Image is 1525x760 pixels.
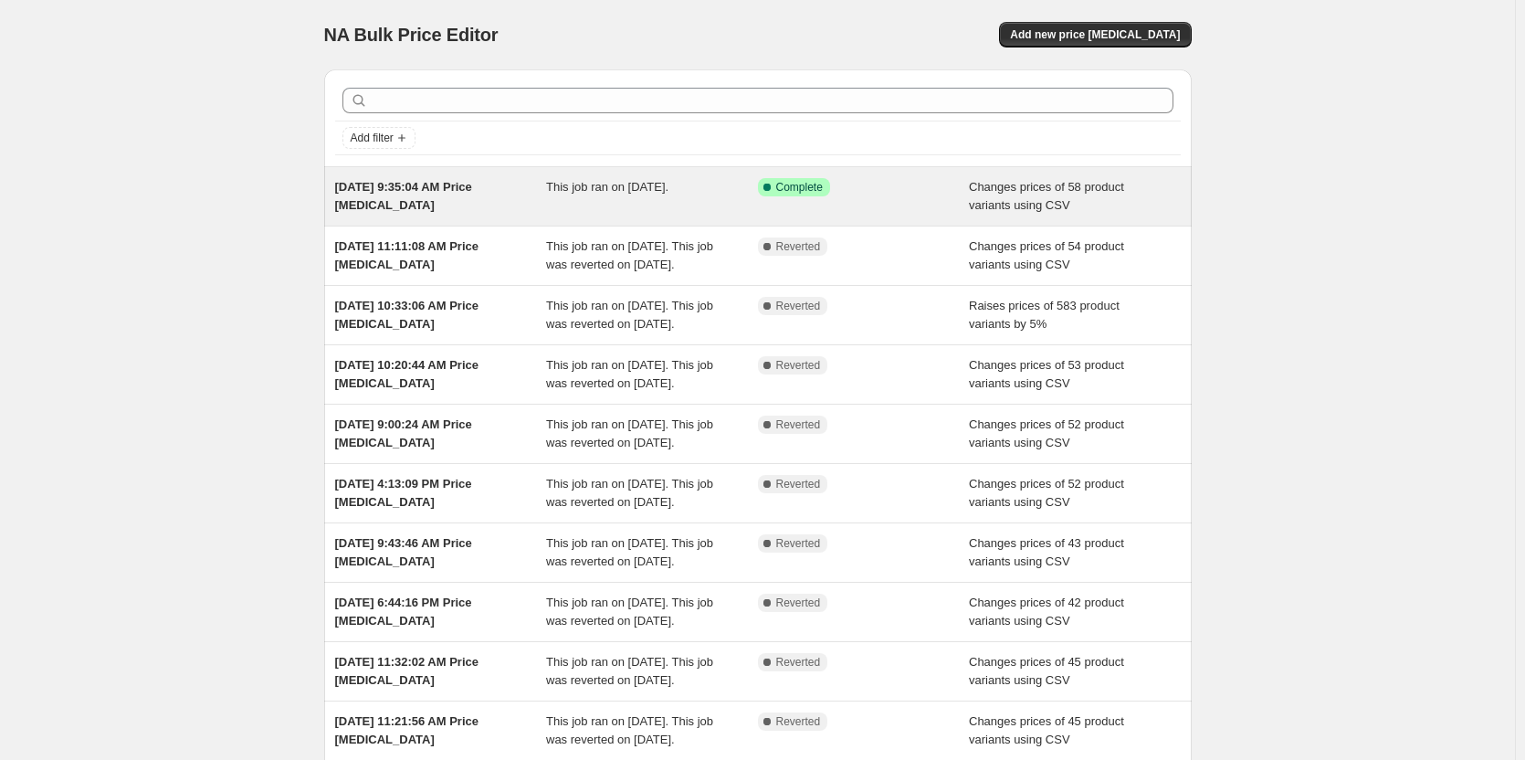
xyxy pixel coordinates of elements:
[546,417,713,449] span: This job ran on [DATE]. This job was reverted on [DATE].
[969,180,1124,212] span: Changes prices of 58 product variants using CSV
[969,536,1124,568] span: Changes prices of 43 product variants using CSV
[969,714,1124,746] span: Changes prices of 45 product variants using CSV
[1010,27,1180,42] span: Add new price [MEDICAL_DATA]
[776,477,821,491] span: Reverted
[546,655,713,687] span: This job ran on [DATE]. This job was reverted on [DATE].
[335,536,472,568] span: [DATE] 9:43:46 AM Price [MEDICAL_DATA]
[999,22,1191,47] button: Add new price [MEDICAL_DATA]
[335,477,472,509] span: [DATE] 4:13:09 PM Price [MEDICAL_DATA]
[342,127,415,149] button: Add filter
[546,596,713,628] span: This job ran on [DATE]. This job was reverted on [DATE].
[351,131,394,145] span: Add filter
[969,299,1120,331] span: Raises prices of 583 product variants by 5%
[335,358,479,390] span: [DATE] 10:20:44 AM Price [MEDICAL_DATA]
[969,655,1124,687] span: Changes prices of 45 product variants using CSV
[776,596,821,610] span: Reverted
[546,180,668,194] span: This job ran on [DATE].
[969,417,1124,449] span: Changes prices of 52 product variants using CSV
[335,299,479,331] span: [DATE] 10:33:06 AM Price [MEDICAL_DATA]
[546,358,713,390] span: This job ran on [DATE]. This job was reverted on [DATE].
[776,655,821,670] span: Reverted
[546,299,713,331] span: This job ran on [DATE]. This job was reverted on [DATE].
[324,25,499,45] span: NA Bulk Price Editor
[546,477,713,509] span: This job ran on [DATE]. This job was reverted on [DATE].
[335,417,472,449] span: [DATE] 9:00:24 AM Price [MEDICAL_DATA]
[335,714,479,746] span: [DATE] 11:21:56 AM Price [MEDICAL_DATA]
[546,714,713,746] span: This job ran on [DATE]. This job was reverted on [DATE].
[969,239,1124,271] span: Changes prices of 54 product variants using CSV
[776,714,821,729] span: Reverted
[776,358,821,373] span: Reverted
[335,655,479,687] span: [DATE] 11:32:02 AM Price [MEDICAL_DATA]
[546,239,713,271] span: This job ran on [DATE]. This job was reverted on [DATE].
[335,239,479,271] span: [DATE] 11:11:08 AM Price [MEDICAL_DATA]
[969,358,1124,390] span: Changes prices of 53 product variants using CSV
[776,180,823,195] span: Complete
[776,417,821,432] span: Reverted
[546,536,713,568] span: This job ran on [DATE]. This job was reverted on [DATE].
[335,596,472,628] span: [DATE] 6:44:16 PM Price [MEDICAL_DATA]
[335,180,472,212] span: [DATE] 9:35:04 AM Price [MEDICAL_DATA]
[776,239,821,254] span: Reverted
[776,536,821,551] span: Reverted
[969,477,1124,509] span: Changes prices of 52 product variants using CSV
[969,596,1124,628] span: Changes prices of 42 product variants using CSV
[776,299,821,313] span: Reverted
